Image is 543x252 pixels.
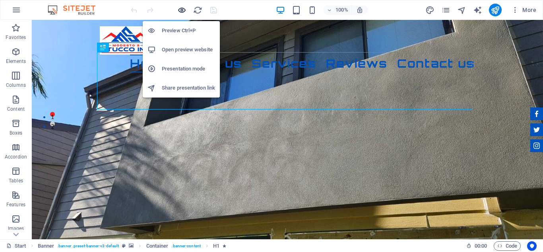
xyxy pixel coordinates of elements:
button: Code [494,241,521,251]
i: Design (Ctrl+Alt+Y) [425,6,434,15]
button: design [425,5,435,15]
button: 1 [18,92,23,97]
i: Reload page [193,6,202,15]
i: Navigator [457,6,466,15]
p: Columns [6,82,26,88]
button: navigator [457,5,467,15]
i: Publish [491,6,500,15]
i: On resize automatically adjust zoom level to fit chosen device. [356,6,363,14]
span: Click to select. Double-click to edit [146,241,169,251]
h6: 100% [335,5,348,15]
span: . banner-content [171,241,200,251]
h6: Presentation mode [162,64,215,74]
span: Code [497,241,517,251]
h6: Open preview website [162,45,215,55]
button: publish [489,4,502,16]
p: Features [6,201,25,208]
a: Click to cancel selection. Double-click to open Pages [6,241,26,251]
i: AI Writer [473,6,482,15]
p: Elements [6,58,26,64]
button: pages [441,5,451,15]
span: Click to select. Double-click to edit [38,241,54,251]
i: Element contains an animation [223,244,226,248]
button: Usercentrics [527,241,537,251]
p: Content [7,106,25,112]
h6: Share presentation link [162,83,215,93]
button: 2 [18,102,23,106]
span: 00 00 [475,241,487,251]
button: reload [193,5,202,15]
button: More [508,4,539,16]
button: text_generator [473,5,483,15]
span: . banner .preset-banner-v3-default [57,241,119,251]
h6: Session time [466,241,487,251]
p: Accordion [5,154,27,160]
span: : [480,243,481,249]
p: Boxes [10,130,23,136]
i: This element contains a background [129,244,134,248]
p: Tables [9,178,23,184]
span: More [511,6,536,14]
span: Click to select. Double-click to edit [213,241,219,251]
i: Pages (Ctrl+Alt+S) [441,6,450,15]
i: This element is a customizable preset [122,244,126,248]
p: Images [8,225,24,232]
p: Favorites [6,34,26,41]
h6: Preview Ctrl+P [162,26,215,35]
nav: breadcrumb [38,241,227,251]
button: 100% [324,5,352,15]
img: Editor Logo [46,5,105,15]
